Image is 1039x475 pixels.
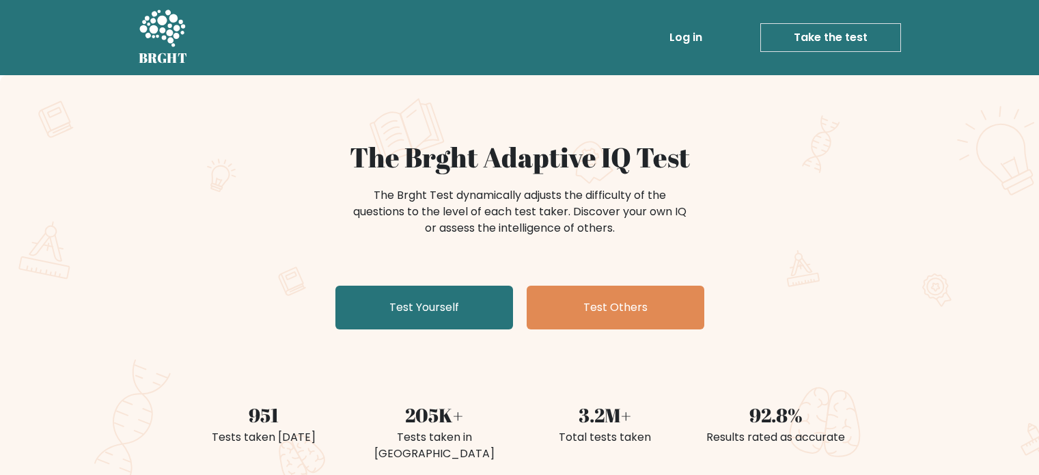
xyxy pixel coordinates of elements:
div: Total tests taken [528,429,682,446]
h5: BRGHT [139,50,188,66]
div: 951 [186,401,341,429]
a: Test Others [527,286,704,329]
h1: The Brght Adaptive IQ Test [186,141,853,174]
div: Tests taken [DATE] [186,429,341,446]
a: BRGHT [139,5,188,70]
a: Log in [664,24,708,51]
div: 92.8% [699,401,853,429]
div: Tests taken in [GEOGRAPHIC_DATA] [357,429,512,462]
div: 205K+ [357,401,512,429]
div: The Brght Test dynamically adjusts the difficulty of the questions to the level of each test take... [349,187,691,236]
div: 3.2M+ [528,401,682,429]
a: Test Yourself [335,286,513,329]
a: Take the test [760,23,901,52]
div: Results rated as accurate [699,429,853,446]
